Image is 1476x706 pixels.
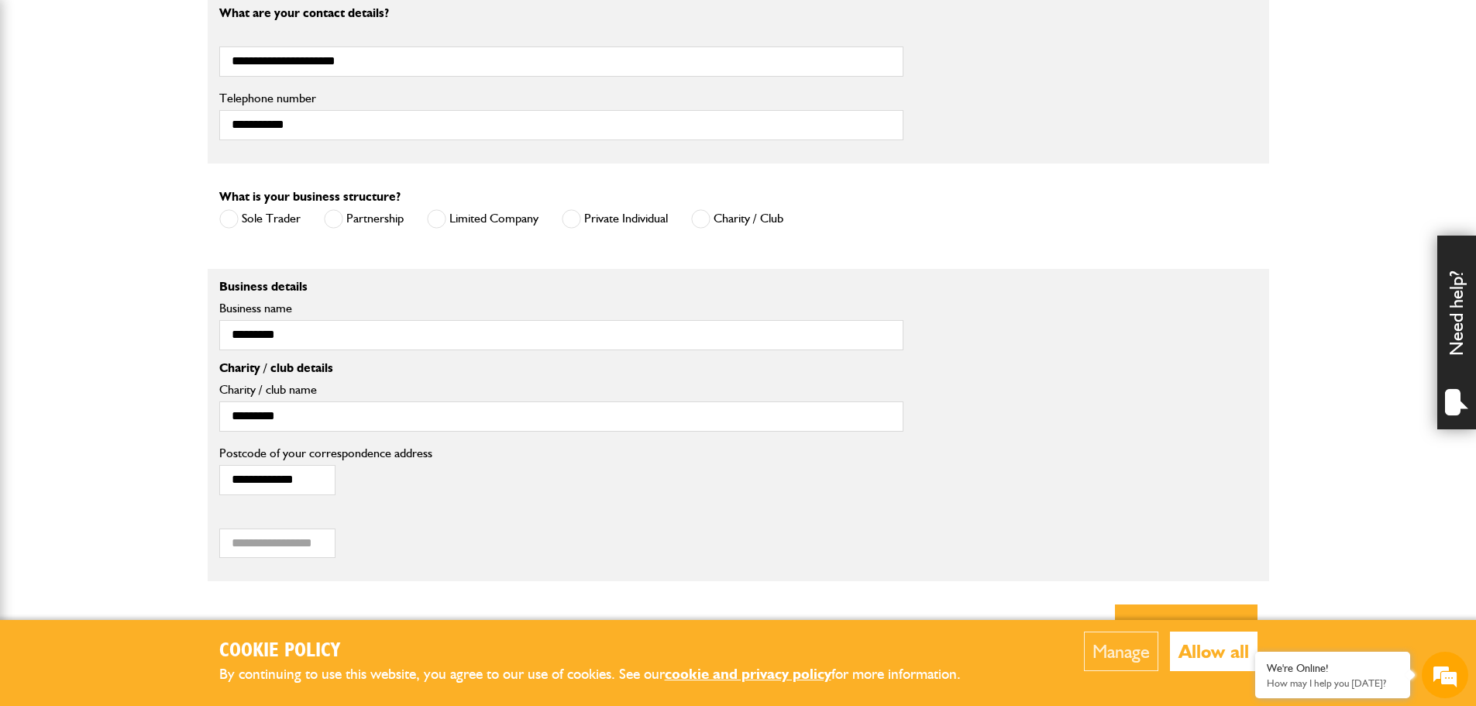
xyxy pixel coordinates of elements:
p: Business details [219,281,903,293]
div: Need help? [1437,236,1476,429]
p: Charity / club details [219,362,903,374]
h2: Cookie Policy [219,639,986,663]
label: Postcode of your correspondence address [219,447,456,460]
label: Telephone number [219,92,903,105]
label: Sole Trader [219,209,301,229]
input: Enter your last name [20,143,283,177]
input: Enter your email address [20,189,283,223]
p: What are your contact details? [219,7,903,19]
div: We're Online! [1267,662,1399,675]
em: Start Chat [211,477,281,498]
input: Enter your phone number [20,235,283,269]
a: cookie and privacy policy [665,665,831,683]
div: Chat with us now [81,87,260,107]
button: Next [1115,604,1258,654]
label: Charity / Club [691,209,783,229]
label: Partnership [324,209,404,229]
label: Limited Company [427,209,538,229]
div: Minimize live chat window [254,8,291,45]
label: What is your business structure? [219,191,401,203]
label: Charity / club name [219,384,903,396]
img: d_20077148190_company_1631870298795_20077148190 [26,86,65,108]
button: Allow all [1170,632,1258,671]
textarea: Type your message and hit 'Enter' [20,281,283,464]
p: By continuing to use this website, you agree to our use of cookies. See our for more information. [219,663,986,687]
p: How may I help you today? [1267,677,1399,689]
button: Manage [1084,632,1158,671]
label: Business name [219,302,903,315]
label: Private Individual [562,209,668,229]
